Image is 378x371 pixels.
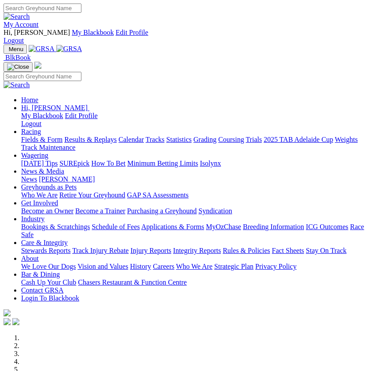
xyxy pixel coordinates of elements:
[127,207,197,215] a: Purchasing a Greyhound
[21,199,58,207] a: Get Involved
[21,96,38,104] a: Home
[166,136,192,143] a: Statistics
[78,278,187,286] a: Chasers Restaurant & Function Centre
[21,128,41,135] a: Racing
[21,160,58,167] a: [DATE] Tips
[21,175,37,183] a: News
[4,318,11,325] img: facebook.svg
[9,46,23,52] span: Menu
[264,136,333,143] a: 2025 TAB Adelaide Cup
[4,309,11,316] img: logo-grsa-white.png
[21,294,79,302] a: Login To Blackbook
[21,136,62,143] a: Fields & Form
[77,263,128,270] a: Vision and Values
[21,223,90,230] a: Bookings & Scratchings
[206,223,241,230] a: MyOzChase
[4,62,33,72] button: Toggle navigation
[72,247,128,254] a: Track Injury Rebate
[21,112,374,128] div: Hi, [PERSON_NAME]
[7,63,29,70] img: Close
[153,263,174,270] a: Careers
[4,37,24,44] a: Logout
[92,223,139,230] a: Schedule of Fees
[21,152,48,159] a: Wagering
[255,263,297,270] a: Privacy Policy
[141,223,204,230] a: Applications & Forms
[4,29,374,45] div: My Account
[21,136,374,152] div: Racing
[21,239,68,246] a: Care & Integrity
[116,29,148,36] a: Edit Profile
[146,136,165,143] a: Tracks
[21,215,44,223] a: Industry
[29,45,55,53] img: GRSA
[21,191,58,199] a: Who We Are
[4,29,70,36] span: Hi, [PERSON_NAME]
[194,136,217,143] a: Grading
[12,318,19,325] img: twitter.svg
[243,223,304,230] a: Breeding Information
[127,191,189,199] a: GAP SA Assessments
[75,207,125,215] a: Become a Trainer
[34,62,41,69] img: logo-grsa-white.png
[21,263,76,270] a: We Love Our Dogs
[21,286,63,294] a: Contact GRSA
[21,263,374,271] div: About
[173,247,221,254] a: Integrity Reports
[21,278,76,286] a: Cash Up Your Club
[4,72,81,81] input: Search
[4,21,39,28] a: My Account
[59,160,89,167] a: SUREpick
[21,271,60,278] a: Bar & Dining
[21,207,73,215] a: Become an Owner
[59,191,125,199] a: Retire Your Greyhound
[39,175,95,183] a: [PERSON_NAME]
[72,29,114,36] a: My Blackbook
[21,175,374,183] div: News & Media
[21,191,374,199] div: Greyhounds as Pets
[130,247,171,254] a: Injury Reports
[130,263,151,270] a: History
[118,136,144,143] a: Calendar
[21,104,88,111] span: Hi, [PERSON_NAME]
[218,136,244,143] a: Coursing
[214,263,253,270] a: Strategic Plan
[21,112,63,119] a: My Blackbook
[21,247,70,254] a: Stewards Reports
[21,207,374,215] div: Get Involved
[21,223,374,239] div: Industry
[246,136,262,143] a: Trials
[200,160,221,167] a: Isolynx
[335,136,358,143] a: Weights
[65,112,98,119] a: Edit Profile
[4,13,30,21] img: Search
[21,223,364,238] a: Race Safe
[21,167,64,175] a: News & Media
[127,160,198,167] a: Minimum Betting Limits
[272,247,304,254] a: Fact Sheets
[4,54,31,61] a: BlkBook
[306,223,348,230] a: ICG Outcomes
[21,144,75,151] a: Track Maintenance
[21,104,89,111] a: Hi, [PERSON_NAME]
[56,45,82,53] img: GRSA
[4,81,30,89] img: Search
[21,120,41,127] a: Logout
[176,263,213,270] a: Who We Are
[5,54,31,61] span: BlkBook
[21,183,77,191] a: Greyhounds as Pets
[223,247,270,254] a: Rules & Policies
[64,136,117,143] a: Results & Replays
[21,278,374,286] div: Bar & Dining
[306,247,346,254] a: Stay On Track
[4,4,81,13] input: Search
[21,247,374,255] div: Care & Integrity
[92,160,126,167] a: How To Bet
[4,45,27,54] button: Toggle navigation
[21,255,39,262] a: About
[198,207,232,215] a: Syndication
[21,160,374,167] div: Wagering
